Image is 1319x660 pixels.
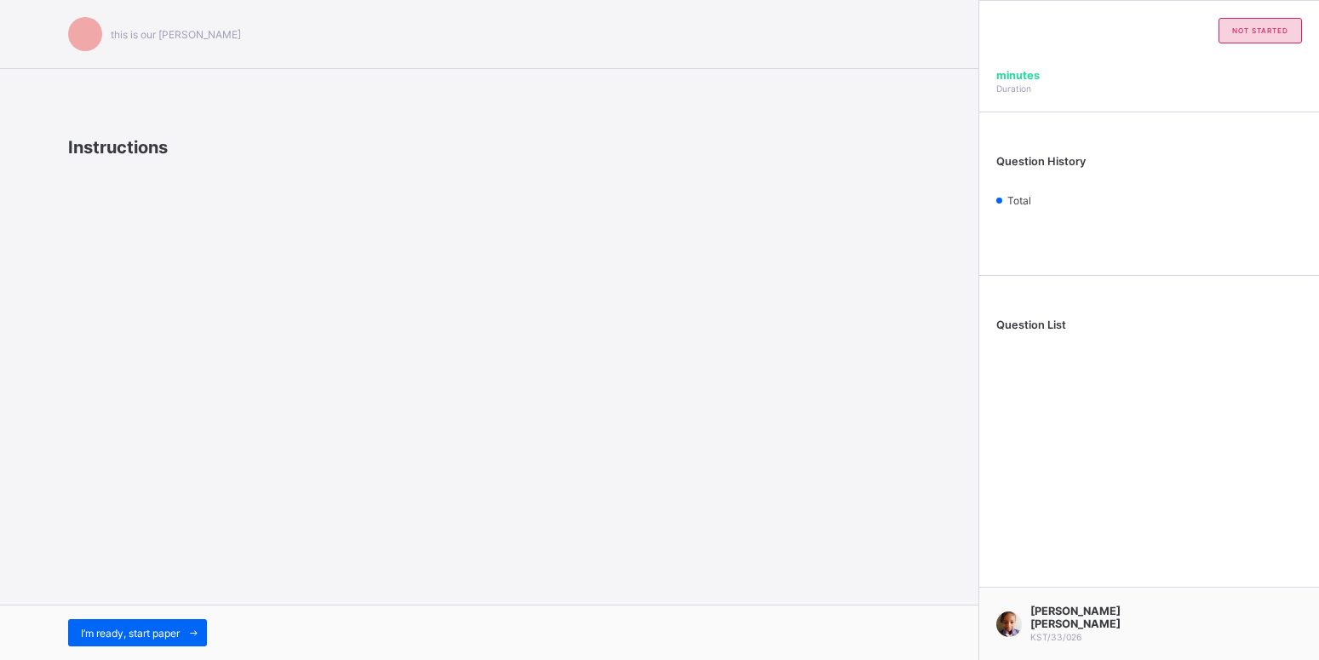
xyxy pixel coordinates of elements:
span: [PERSON_NAME] [PERSON_NAME] [1030,605,1179,630]
span: Question History [996,155,1086,168]
span: Question List [996,319,1066,331]
span: KST/33/026 [1030,632,1081,642]
span: this is our [PERSON_NAME] [111,28,241,41]
span: not started [1232,26,1288,35]
span: Total [1007,194,1031,207]
span: Instructions [68,137,168,158]
span: Duration [996,83,1031,94]
span: minutes [996,69,1040,82]
span: I’m ready, start paper [81,627,180,640]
